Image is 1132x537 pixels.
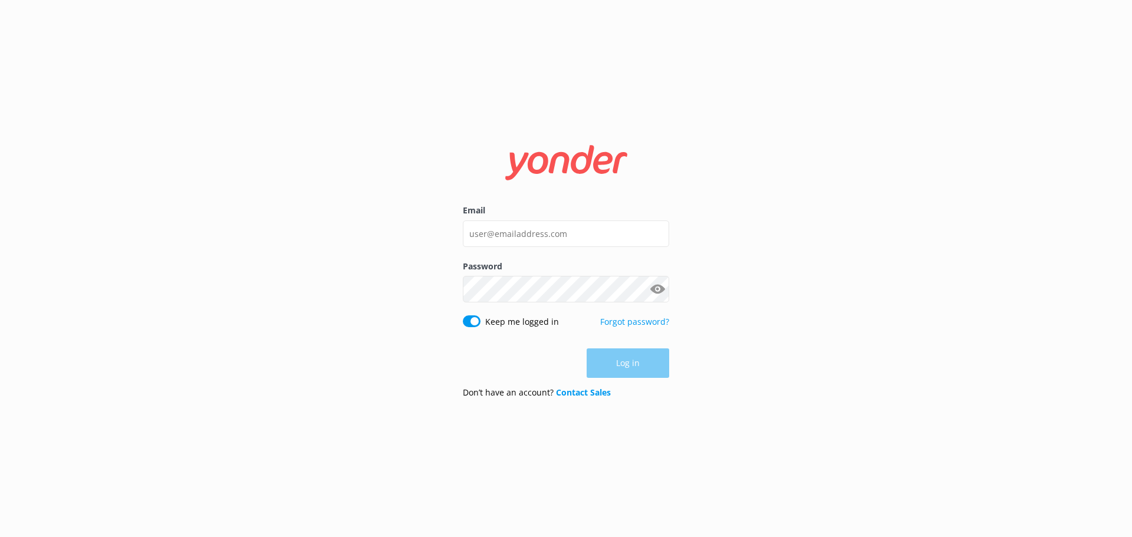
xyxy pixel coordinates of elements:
[463,386,611,399] p: Don’t have an account?
[463,204,669,217] label: Email
[646,278,669,301] button: Show password
[485,315,559,328] label: Keep me logged in
[556,387,611,398] a: Contact Sales
[600,316,669,327] a: Forgot password?
[463,260,669,273] label: Password
[463,220,669,247] input: user@emailaddress.com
